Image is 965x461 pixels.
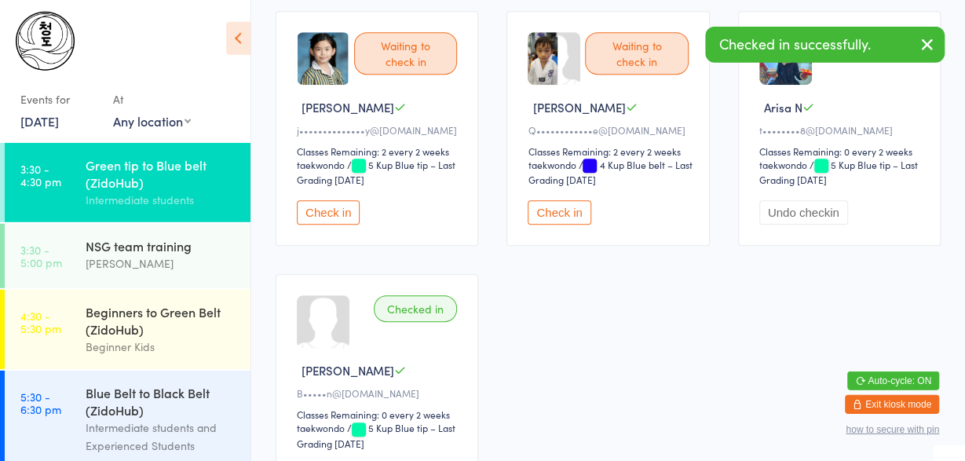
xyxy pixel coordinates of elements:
span: Arisa N [764,99,802,115]
div: taekwondo [297,158,345,171]
div: j••••••••••••••y@[DOMAIN_NAME] [297,123,462,137]
div: Beginners to Green Belt (ZidoHub) [86,303,237,338]
button: Undo checkin [759,200,848,225]
a: 3:30 -5:00 pmNSG team training[PERSON_NAME] [5,224,250,288]
div: Q••••••••••••e@[DOMAIN_NAME] [528,123,693,137]
div: Waiting to check in [585,32,688,75]
button: how to secure with pin [846,424,939,435]
div: Green tip to Blue belt (ZidoHub) [86,156,237,191]
div: Classes Remaining: 0 every 2 weeks [759,145,924,158]
button: Auto-cycle: ON [847,371,939,390]
time: 5:30 - 6:30 pm [20,390,61,415]
div: Beginner Kids [86,338,237,356]
div: Checked in successfully. [705,27,945,63]
div: At [113,86,191,112]
time: 3:30 - 4:30 pm [20,163,61,188]
div: Intermediate students and Experienced Students [86,419,237,455]
div: Blue Belt to Black Belt (ZidoHub) [86,384,237,419]
span: [PERSON_NAME] [532,99,625,115]
div: Events for [20,86,97,112]
button: Check in [297,200,360,225]
div: B•••••n@[DOMAIN_NAME] [297,386,462,400]
div: Intermediate students [86,191,237,209]
div: Classes Remaining: 2 every 2 weeks [528,145,693,158]
time: 4:30 - 5:30 pm [20,309,61,335]
div: NSG team training [86,237,237,254]
div: Classes Remaining: 0 every 2 weeks [297,408,462,421]
span: [PERSON_NAME] [302,99,394,115]
button: Exit kiosk mode [845,395,939,414]
span: [PERSON_NAME] [302,362,394,379]
img: image1597907183.png [528,32,557,85]
img: Chungdo Taekwondo [16,12,75,71]
span: / 5 Kup Blue tip – Last Grading [DATE] [759,158,918,186]
a: 3:30 -4:30 pmGreen tip to Blue belt (ZidoHub)Intermediate students [5,143,250,222]
div: Classes Remaining: 2 every 2 weeks [297,145,462,158]
img: image1690361680.png [297,32,349,85]
div: Waiting to check in [354,32,457,75]
div: taekwondo [528,158,576,171]
div: t••••••••8@[DOMAIN_NAME] [759,123,924,137]
span: / 5 Kup Blue tip – Last Grading [DATE] [297,421,455,449]
button: Check in [528,200,590,225]
a: [DATE] [20,112,59,130]
div: taekwondo [297,421,345,434]
div: taekwondo [759,158,807,171]
a: 4:30 -5:30 pmBeginners to Green Belt (ZidoHub)Beginner Kids [5,290,250,369]
div: [PERSON_NAME] [86,254,237,273]
div: Any location [113,112,191,130]
span: / 5 Kup Blue tip – Last Grading [DATE] [297,158,455,186]
time: 3:30 - 5:00 pm [20,243,62,269]
span: / 4 Kup Blue belt – Last Grading [DATE] [528,158,692,186]
div: Checked in [374,295,457,322]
